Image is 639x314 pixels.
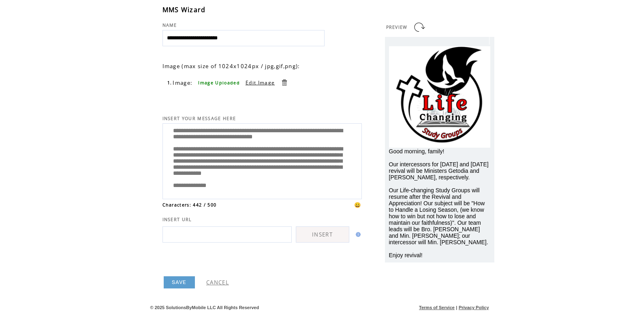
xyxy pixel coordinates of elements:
a: Delete this item [280,79,288,86]
span: INSERT URL [162,217,192,222]
span: NAME [162,22,177,28]
img: help.gif [353,232,361,237]
a: Terms of Service [419,305,455,310]
a: Privacy Policy [459,305,489,310]
span: Image: [173,79,192,86]
span: 1. [167,80,172,86]
span: PREVIEW [386,24,408,30]
a: Edit Image [246,79,275,86]
span: | [456,305,457,310]
span: Image Uploaded [198,80,240,86]
a: INSERT [296,226,349,243]
span: INSERT YOUR MESSAGE HERE [162,116,236,121]
span: Good morning, family! Our intercessors for [DATE] and [DATE] revival will be Ministers Getodia an... [389,148,489,258]
span: Characters: 442 / 500 [162,202,217,208]
a: CANCEL [206,279,229,286]
a: SAVE [164,276,195,288]
span: MMS Wizard [162,5,206,14]
span: © 2025 SolutionsByMobile LLC All Rights Reserved [150,305,259,310]
span: 😀 [354,201,361,209]
span: Image (max size of 1024x1024px / jpg,gif,png): [162,62,300,70]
